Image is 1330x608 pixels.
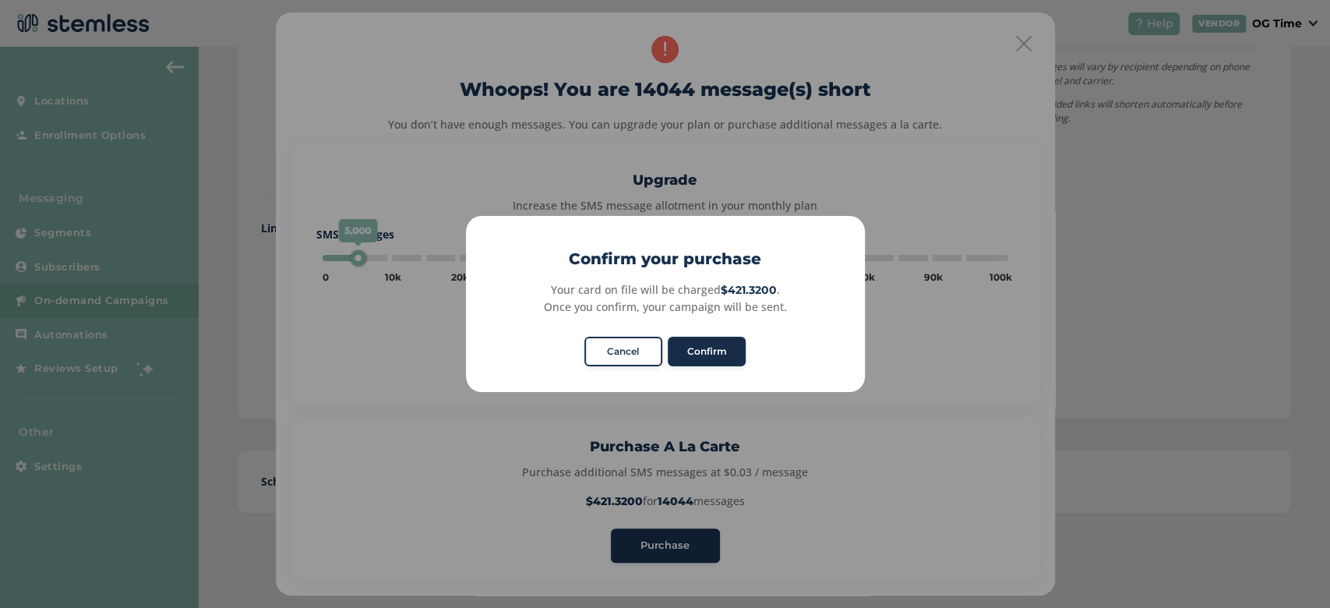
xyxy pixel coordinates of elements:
button: Cancel [584,337,662,366]
button: Confirm [668,337,746,366]
h2: Confirm your purchase [466,247,865,270]
iframe: Chat Widget [1252,533,1330,608]
div: Your card on file will be charged . Once you confirm, your campaign will be sent. [483,281,847,315]
strong: $421.3200 [721,283,777,297]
